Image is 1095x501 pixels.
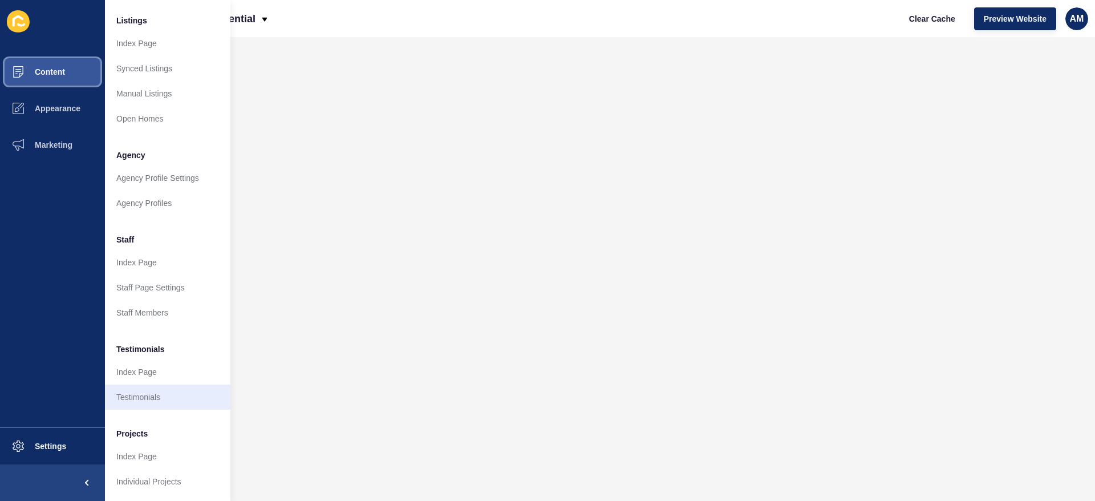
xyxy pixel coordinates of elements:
a: Index Page [105,359,230,385]
span: Agency [116,150,145,161]
span: AM [1070,13,1084,25]
span: Preview Website [984,13,1047,25]
span: Projects [116,428,148,439]
span: Testimonials [116,344,165,355]
a: Index Page [105,31,230,56]
button: Clear Cache [899,7,965,30]
button: Preview Website [974,7,1056,30]
span: Listings [116,15,147,26]
span: Clear Cache [909,13,955,25]
a: Staff Members [105,300,230,325]
a: Index Page [105,444,230,469]
a: Manual Listings [105,81,230,106]
a: Synced Listings [105,56,230,81]
a: Agency Profile Settings [105,165,230,191]
a: Testimonials [105,385,230,410]
a: Agency Profiles [105,191,230,216]
a: Open Homes [105,106,230,131]
span: Staff [116,234,134,245]
a: Individual Projects [105,469,230,494]
a: Staff Page Settings [105,275,230,300]
a: Index Page [105,250,230,275]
